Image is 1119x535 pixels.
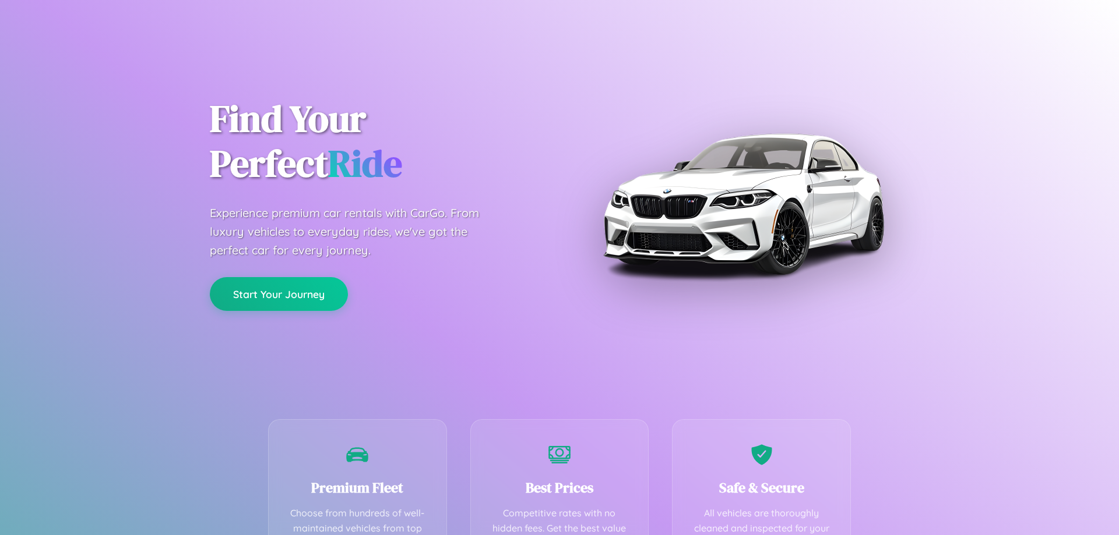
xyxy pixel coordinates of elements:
[597,58,889,349] img: Premium BMW car rental vehicle
[210,204,501,260] p: Experience premium car rentals with CarGo. From luxury vehicles to everyday rides, we've got the ...
[488,478,631,497] h3: Best Prices
[690,478,833,497] h3: Safe & Secure
[210,97,542,186] h1: Find Your Perfect
[286,478,429,497] h3: Premium Fleet
[210,277,348,311] button: Start Your Journey
[328,138,402,189] span: Ride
